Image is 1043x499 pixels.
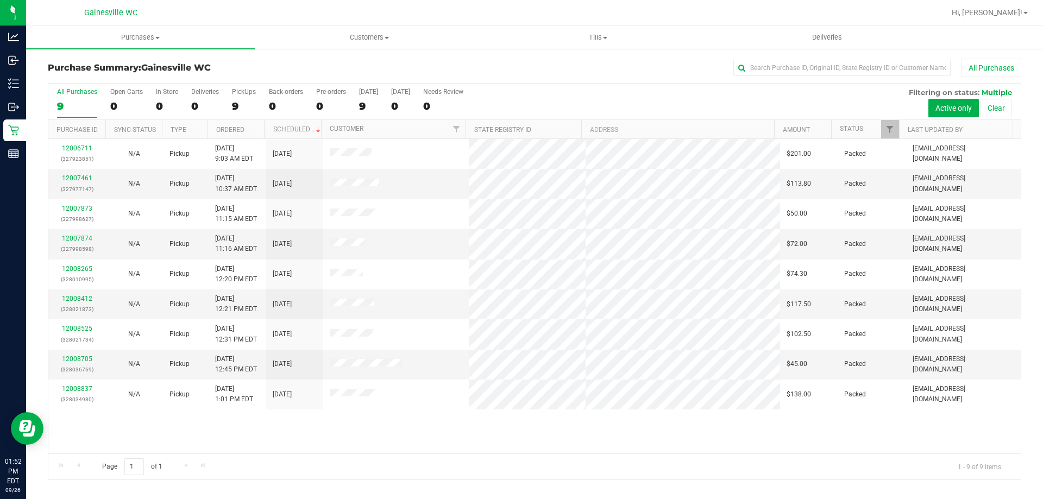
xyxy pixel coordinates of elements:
span: Pickup [169,359,190,369]
a: 12007461 [62,174,92,182]
div: PickUps [232,88,256,96]
span: Not Applicable [128,330,140,338]
span: [DATE] 12:20 PM EDT [215,264,257,285]
span: Packed [844,329,866,339]
span: $45.00 [787,359,807,369]
span: 1 - 9 of 9 items [949,458,1010,475]
span: [DATE] 10:37 AM EDT [215,173,257,194]
span: [DATE] [273,359,292,369]
span: Gainesville WC [84,8,137,17]
span: Not Applicable [128,270,140,277]
p: (328021873) [55,304,99,314]
a: Tills [483,26,712,49]
span: Deliveries [797,33,857,42]
div: 0 [110,100,143,112]
div: In Store [156,88,178,96]
span: Packed [844,149,866,159]
p: (328036769) [55,364,99,375]
span: Multiple [982,88,1012,97]
span: [EMAIL_ADDRESS][DOMAIN_NAME] [913,143,1014,164]
span: [EMAIL_ADDRESS][DOMAIN_NAME] [913,324,1014,344]
a: 12008525 [62,325,92,332]
span: Pickup [169,299,190,309]
span: Not Applicable [128,150,140,157]
button: N/A [128,149,140,159]
h3: Purchase Summary: [48,63,372,73]
inline-svg: Reports [8,148,19,159]
span: [EMAIL_ADDRESS][DOMAIN_NAME] [913,294,1014,314]
span: Pickup [169,269,190,279]
div: Pre-orders [316,88,346,96]
span: Pickup [169,389,190,400]
span: Not Applicable [128,300,140,308]
div: 0 [423,100,463,112]
a: 12008265 [62,265,92,273]
a: 12008412 [62,295,92,302]
span: [DATE] [273,389,292,400]
div: 0 [391,100,410,112]
a: Type [171,126,186,134]
inline-svg: Retail [8,125,19,136]
a: 12007873 [62,205,92,212]
div: Needs Review [423,88,463,96]
p: (327998598) [55,244,99,254]
button: N/A [128,359,140,369]
span: $50.00 [787,209,807,219]
span: Packed [844,389,866,400]
span: [EMAIL_ADDRESS][DOMAIN_NAME] [913,264,1014,285]
a: Ordered [216,126,244,134]
span: [DATE] [273,269,292,279]
span: Page of 1 [93,458,171,475]
a: Customers [255,26,483,49]
a: Filter [881,120,899,138]
span: $74.30 [787,269,807,279]
span: Pickup [169,329,190,339]
span: [DATE] 12:31 PM EDT [215,324,257,344]
a: 12008705 [62,355,92,363]
div: All Purchases [57,88,97,96]
p: (327998627) [55,214,99,224]
div: Deliveries [191,88,219,96]
span: Purchases [26,33,255,42]
button: N/A [128,389,140,400]
span: [DATE] 1:01 PM EDT [215,384,253,405]
a: 12007874 [62,235,92,242]
p: (327923851) [55,154,99,164]
div: 0 [156,100,178,112]
span: Hi, [PERSON_NAME]! [952,8,1022,17]
span: Packed [844,359,866,369]
span: Packed [844,239,866,249]
span: Packed [844,299,866,309]
span: Pickup [169,239,190,249]
inline-svg: Outbound [8,102,19,112]
span: [EMAIL_ADDRESS][DOMAIN_NAME] [913,204,1014,224]
div: 0 [316,100,346,112]
button: N/A [128,329,140,339]
span: Customers [255,33,483,42]
a: Scheduled [273,125,323,133]
div: 9 [57,100,97,112]
input: Search Purchase ID, Original ID, State Registry ID or Customer Name... [733,60,951,76]
p: (328034980) [55,394,99,405]
a: Purchases [26,26,255,49]
button: N/A [128,179,140,189]
span: Packed [844,269,866,279]
span: Not Applicable [128,180,140,187]
a: Last Updated By [908,126,963,134]
span: [DATE] [273,179,292,189]
button: N/A [128,209,140,219]
span: $102.50 [787,329,811,339]
p: 01:52 PM EDT [5,457,21,486]
th: Address [581,120,774,139]
span: [EMAIL_ADDRESS][DOMAIN_NAME] [913,173,1014,194]
a: 12006711 [62,144,92,152]
a: Sync Status [114,126,156,134]
div: 0 [191,100,219,112]
a: Deliveries [713,26,941,49]
span: Gainesville WC [141,62,211,73]
div: Back-orders [269,88,303,96]
span: [DATE] [273,149,292,159]
span: $117.50 [787,299,811,309]
button: N/A [128,269,140,279]
span: [DATE] [273,329,292,339]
